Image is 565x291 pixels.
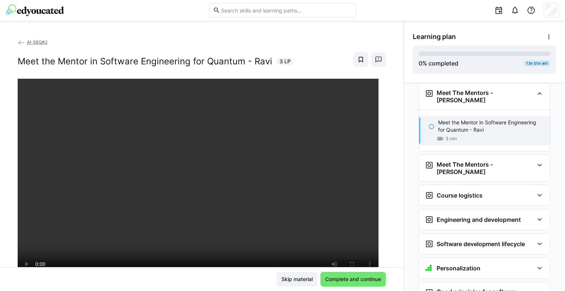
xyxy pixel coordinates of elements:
[445,136,457,142] span: 3 min
[18,39,47,45] a: AI-SEQ#2
[438,119,544,134] p: Meet the Mentor in Software Engineering for Quantum - Ravi
[280,58,291,65] span: 3 LP
[437,265,480,272] h3: Personalization
[324,276,382,283] span: Complete and continue
[280,276,314,283] span: Skip material
[419,59,458,68] div: % completed
[277,272,317,287] button: Skip material
[419,60,422,67] span: 0
[437,240,525,248] h3: Software development lifecycle
[437,161,534,175] h3: Meet The Mentors - [PERSON_NAME]
[18,56,272,67] h2: Meet the Mentor in Software Engineering for Quantum - Ravi
[437,216,521,223] h3: Engineering and development
[220,7,352,14] input: Search skills and learning paths…
[413,33,456,41] span: Learning plan
[524,60,550,66] div: 73h 51m left
[437,192,483,199] h3: Course logistics
[320,272,386,287] button: Complete and continue
[27,39,47,45] span: AI-SEQ#2
[437,89,534,104] h3: Meet The Mentors - [PERSON_NAME]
